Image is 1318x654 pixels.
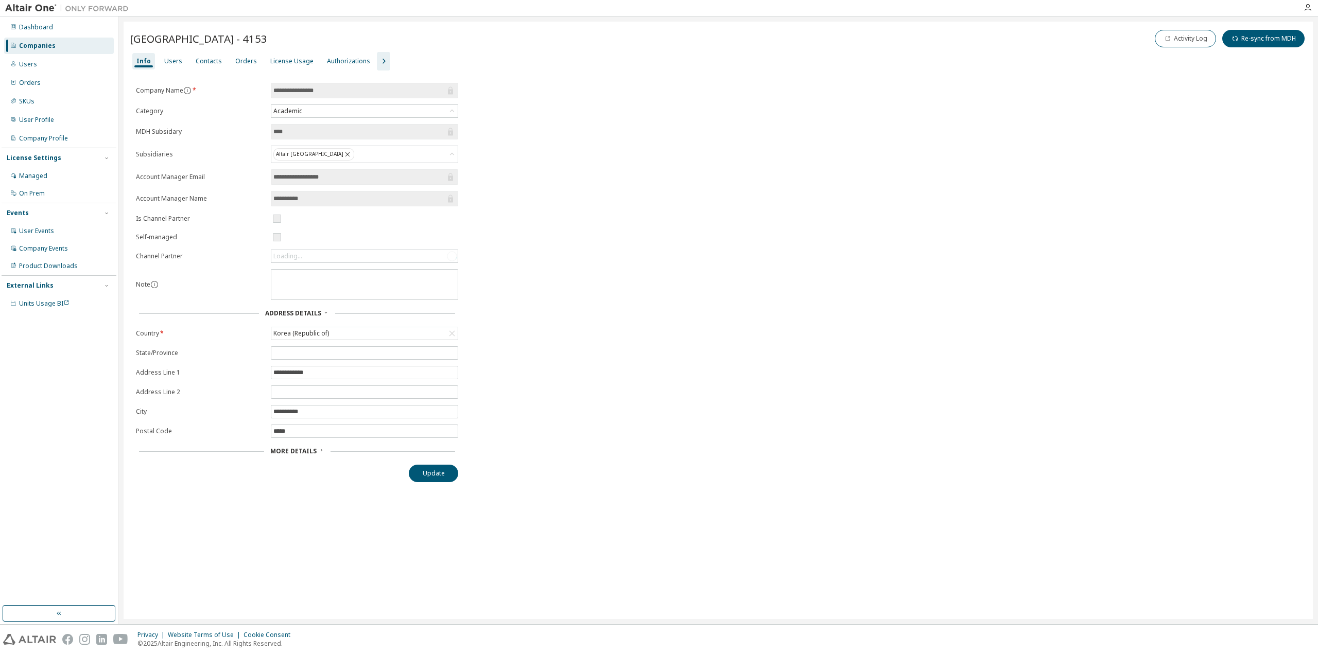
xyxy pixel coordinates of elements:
[136,173,265,181] label: Account Manager Email
[137,631,168,639] div: Privacy
[136,215,265,223] label: Is Channel Partner
[7,209,29,217] div: Events
[409,465,458,482] button: Update
[1222,30,1305,47] button: Re-sync from MDH
[265,309,321,317] span: Address Details
[183,86,192,95] button: information
[136,329,265,338] label: Country
[270,57,314,65] div: License Usage
[136,252,265,260] label: Channel Partner
[136,388,265,396] label: Address Line 2
[327,57,370,65] div: Authorizations
[271,250,458,262] div: Loading...
[136,107,265,115] label: Category
[19,97,34,105] div: SKUs
[137,639,297,648] p: © 2025 Altair Engineering, Inc. All Rights Reserved.
[235,57,257,65] div: Orders
[19,79,41,87] div: Orders
[273,252,302,260] div: Loading...
[136,233,265,241] label: Self-managed
[96,634,107,645] img: linkedin.svg
[168,631,244,639] div: Website Terms of Use
[79,634,90,645] img: instagram.svg
[150,280,159,289] button: information
[136,280,150,289] label: Note
[244,631,297,639] div: Cookie Consent
[62,634,73,645] img: facebook.svg
[136,368,265,377] label: Address Line 1
[136,408,265,416] label: City
[19,172,47,180] div: Managed
[19,299,70,308] span: Units Usage BI
[19,116,54,124] div: User Profile
[7,281,54,290] div: External Links
[19,23,53,31] div: Dashboard
[19,262,78,270] div: Product Downloads
[1155,30,1216,47] button: Activity Log
[19,60,37,68] div: Users
[136,195,265,203] label: Account Manager Name
[113,634,128,645] img: youtube.svg
[136,86,265,95] label: Company Name
[271,146,458,163] div: Altair [GEOGRAPHIC_DATA]
[164,57,182,65] div: Users
[270,447,317,455] span: More Details
[136,427,265,435] label: Postal Code
[272,328,331,339] div: Korea (Republic of)
[5,3,134,13] img: Altair One
[19,42,56,50] div: Companies
[19,227,54,235] div: User Events
[19,244,68,253] div: Company Events
[19,134,68,143] div: Company Profile
[3,634,56,645] img: altair_logo.svg
[136,128,265,136] label: MDH Subsidary
[136,150,265,158] label: Subsidiaries
[19,189,45,198] div: On Prem
[271,327,458,340] div: Korea (Republic of)
[7,154,61,162] div: License Settings
[271,105,458,117] div: Academic
[196,57,222,65] div: Contacts
[272,105,304,117] div: Academic
[130,31,267,46] span: [GEOGRAPHIC_DATA] - 4153
[273,148,354,161] div: Altair [GEOGRAPHIC_DATA]
[136,349,265,357] label: State/Province
[136,57,151,65] div: Info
